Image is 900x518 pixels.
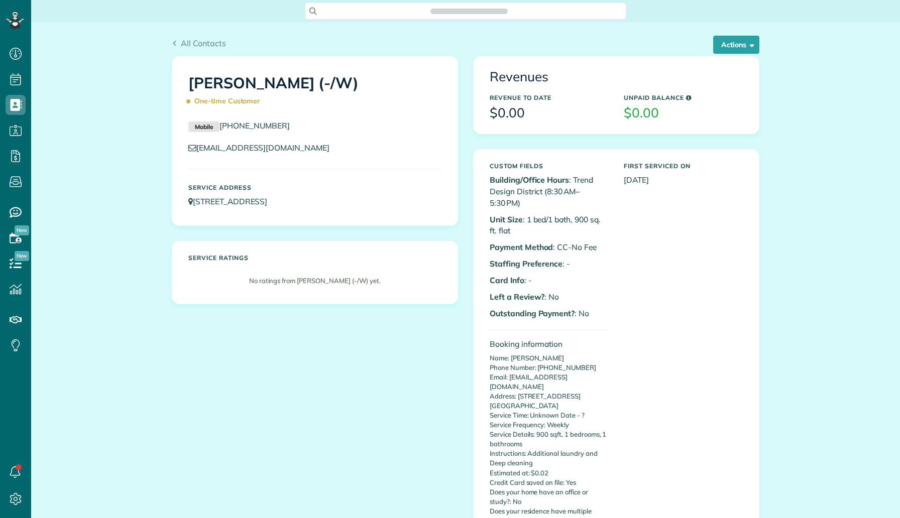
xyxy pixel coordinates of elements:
p: : CC-No Fee [490,241,609,253]
h4: Booking information [490,340,609,348]
small: Mobile [188,121,219,133]
a: [EMAIL_ADDRESS][DOMAIN_NAME] [188,143,339,153]
h5: Custom Fields [490,163,609,169]
b: Payment Method [490,242,553,252]
a: [STREET_ADDRESS] [188,196,277,206]
p: [DATE] [624,174,743,186]
p: : No [490,291,609,303]
p: : 1 bed/1 bath, 900 sq. ft. flat [490,214,609,237]
b: Unit Size [490,214,523,224]
span: Search ZenMaid… [440,6,497,16]
b: Building/Office Hours [490,175,569,185]
span: All Contacts [181,38,226,48]
p: No ratings from [PERSON_NAME] (-/W) yet. [193,276,436,286]
h5: Service ratings [188,254,441,261]
p: : No [490,308,609,319]
button: Actions [713,36,759,54]
h5: First Serviced On [624,163,743,169]
b: Left a Review? [490,292,544,302]
h3: Revenues [490,70,743,84]
p: : Trend Design District (8:30 AM–5:30 PM) [490,174,609,209]
span: New [15,225,29,235]
h5: Revenue to Date [490,94,609,101]
span: One-time Customer [188,92,265,110]
h3: $0.00 [490,106,609,120]
h3: $0.00 [624,106,743,120]
b: Outstanding Payment? [490,308,575,318]
a: All Contacts [172,37,226,49]
b: Card Info [490,275,524,285]
h5: Unpaid Balance [624,94,743,101]
h5: Service Address [188,184,441,191]
b: Staffing Preference [490,258,562,269]
p: : - [490,275,609,286]
a: Mobile[PHONE_NUMBER] [188,120,290,131]
h1: [PERSON_NAME] (-/W) [188,75,441,110]
span: New [15,251,29,261]
p: : - [490,258,609,270]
